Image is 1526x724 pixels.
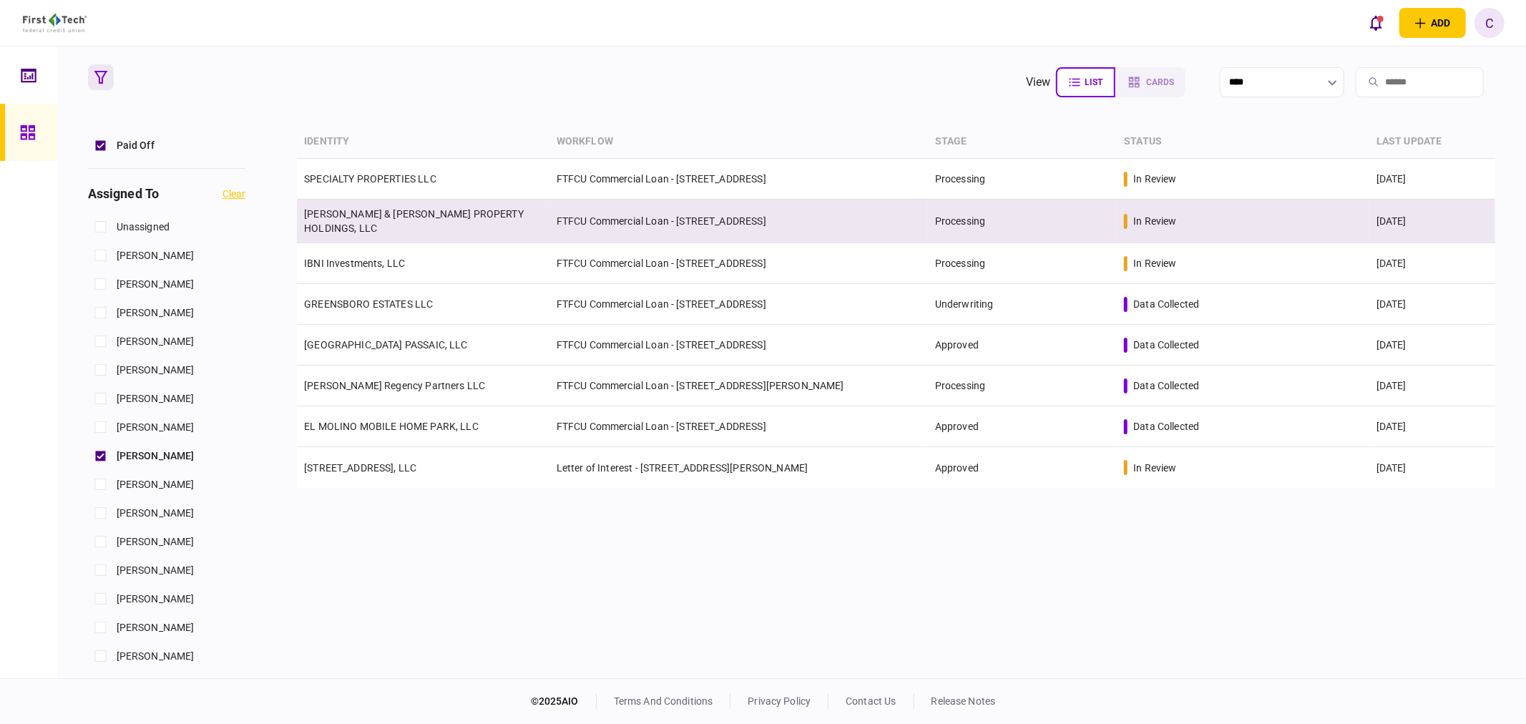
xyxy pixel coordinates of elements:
[1133,461,1176,475] div: in review
[1369,284,1495,325] td: [DATE]
[117,477,195,492] span: [PERSON_NAME]
[1085,77,1102,87] span: list
[549,200,928,243] td: FTFCU Commercial Loan - [STREET_ADDRESS]
[748,695,811,707] a: privacy policy
[1369,200,1495,243] td: [DATE]
[117,420,195,435] span: [PERSON_NAME]
[531,694,597,709] div: © 2025 AIO
[23,14,87,32] img: client company logo
[1133,419,1199,434] div: data collected
[117,506,195,521] span: [PERSON_NAME]
[1369,406,1495,447] td: [DATE]
[928,243,1117,284] td: Processing
[304,462,416,474] a: [STREET_ADDRESS], LLC
[928,366,1117,406] td: Processing
[117,649,195,664] span: [PERSON_NAME]
[1399,8,1466,38] button: open adding identity options
[117,449,195,464] span: [PERSON_NAME]
[117,305,195,321] span: [PERSON_NAME]
[1133,378,1199,393] div: data collected
[304,380,485,391] a: [PERSON_NAME] Regency Partners LLC
[549,243,928,284] td: FTFCU Commercial Loan - [STREET_ADDRESS]
[297,125,549,159] th: identity
[117,138,155,153] span: Paid Off
[1361,8,1391,38] button: open notifications list
[1026,74,1051,91] div: view
[928,447,1117,488] td: Approved
[1133,172,1176,186] div: in review
[88,187,159,200] h3: assigned to
[304,298,433,310] a: GREENSBORO ESTATES LLC
[304,258,405,269] a: IBNI Investments, LLC
[117,248,195,263] span: [PERSON_NAME]
[928,325,1117,366] td: Approved
[928,159,1117,200] td: Processing
[1056,67,1115,97] button: list
[117,363,195,378] span: [PERSON_NAME]
[117,220,170,235] span: unassigned
[928,125,1117,159] th: stage
[846,695,896,707] a: contact us
[117,563,195,578] span: [PERSON_NAME]
[1133,338,1199,352] div: data collected
[304,421,479,432] a: EL MOLINO MOBILE HOME PARK, LLC
[549,366,928,406] td: FTFCU Commercial Loan - [STREET_ADDRESS][PERSON_NAME]
[222,188,245,200] button: clear
[117,334,195,349] span: [PERSON_NAME]
[1369,243,1495,284] td: [DATE]
[1133,256,1176,270] div: in review
[928,200,1117,243] td: Processing
[304,208,524,234] a: [PERSON_NAME] & [PERSON_NAME] PROPERTY HOLDINGS, LLC
[117,534,195,549] span: [PERSON_NAME]
[931,695,996,707] a: release notes
[549,325,928,366] td: FTFCU Commercial Loan - [STREET_ADDRESS]
[117,592,195,607] span: [PERSON_NAME]
[117,277,195,292] span: [PERSON_NAME]
[1369,125,1495,159] th: last update
[549,284,928,325] td: FTFCU Commercial Loan - [STREET_ADDRESS]
[549,406,928,447] td: FTFCU Commercial Loan - [STREET_ADDRESS]
[614,695,713,707] a: terms and conditions
[549,447,928,488] td: Letter of Interest - [STREET_ADDRESS][PERSON_NAME]
[549,125,928,159] th: workflow
[1474,8,1505,38] button: C
[928,284,1117,325] td: Underwriting
[1369,366,1495,406] td: [DATE]
[1369,159,1495,200] td: [DATE]
[304,173,436,185] a: SPECIALTY PROPERTIES LLC
[117,391,195,406] span: [PERSON_NAME]
[549,159,928,200] td: FTFCU Commercial Loan - [STREET_ADDRESS]
[1146,77,1174,87] span: cards
[928,406,1117,447] td: Approved
[1115,67,1185,97] button: cards
[1369,447,1495,488] td: [DATE]
[117,620,195,635] span: [PERSON_NAME]
[304,339,468,351] a: [GEOGRAPHIC_DATA] PASSAIC, LLC
[1133,297,1199,311] div: data collected
[1117,125,1369,159] th: status
[1369,325,1495,366] td: [DATE]
[1133,214,1176,228] div: in review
